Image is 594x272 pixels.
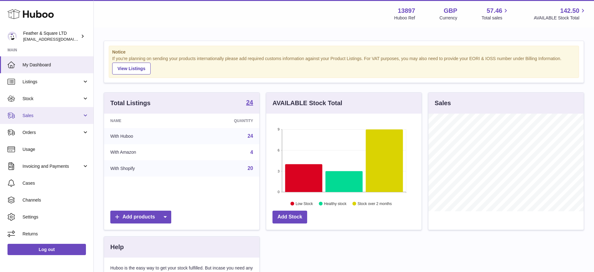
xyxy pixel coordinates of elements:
[22,146,89,152] span: Usage
[277,127,279,131] text: 9
[394,15,415,21] div: Huboo Ref
[104,128,189,144] td: With Huboo
[104,114,189,128] th: Name
[247,166,253,171] a: 20
[22,113,82,119] span: Sales
[110,243,124,251] h3: Help
[189,114,259,128] th: Quantity
[22,163,82,169] span: Invoicing and Payments
[250,150,253,155] a: 4
[23,37,92,42] span: [EMAIL_ADDRESS][DOMAIN_NAME]
[277,190,279,194] text: 0
[22,130,82,136] span: Orders
[22,197,89,203] span: Channels
[104,144,189,161] td: With Amazon
[7,32,17,41] img: feathernsquare@gmail.com
[272,99,342,107] h3: AVAILABLE Stock Total
[23,30,79,42] div: Feather & Square LTD
[112,49,576,55] strong: Notice
[398,7,415,15] strong: 13897
[246,99,253,105] strong: 24
[560,7,579,15] span: 142.50
[534,7,587,21] a: 142.50 AVAILABLE Stock Total
[22,214,89,220] span: Settings
[534,15,587,21] span: AVAILABLE Stock Total
[22,79,82,85] span: Listings
[272,211,307,223] a: Add Stock
[296,201,313,206] text: Low Stock
[22,231,89,237] span: Returns
[7,244,86,255] a: Log out
[435,99,451,107] h3: Sales
[324,201,347,206] text: Healthy stock
[247,133,253,139] a: 24
[357,201,392,206] text: Stock over 2 months
[22,96,82,102] span: Stock
[104,160,189,177] td: With Shopify
[487,7,502,15] span: 57.46
[277,148,279,152] text: 6
[110,211,171,223] a: Add products
[22,180,89,186] span: Cases
[444,7,457,15] strong: GBP
[112,63,151,74] a: View Listings
[112,56,576,74] div: If you're planning on sending your products internationally please add required customs informati...
[482,7,509,21] a: 57.46 Total sales
[22,62,89,68] span: My Dashboard
[110,99,151,107] h3: Total Listings
[440,15,457,21] div: Currency
[246,99,253,107] a: 24
[277,169,279,173] text: 3
[482,15,509,21] span: Total sales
